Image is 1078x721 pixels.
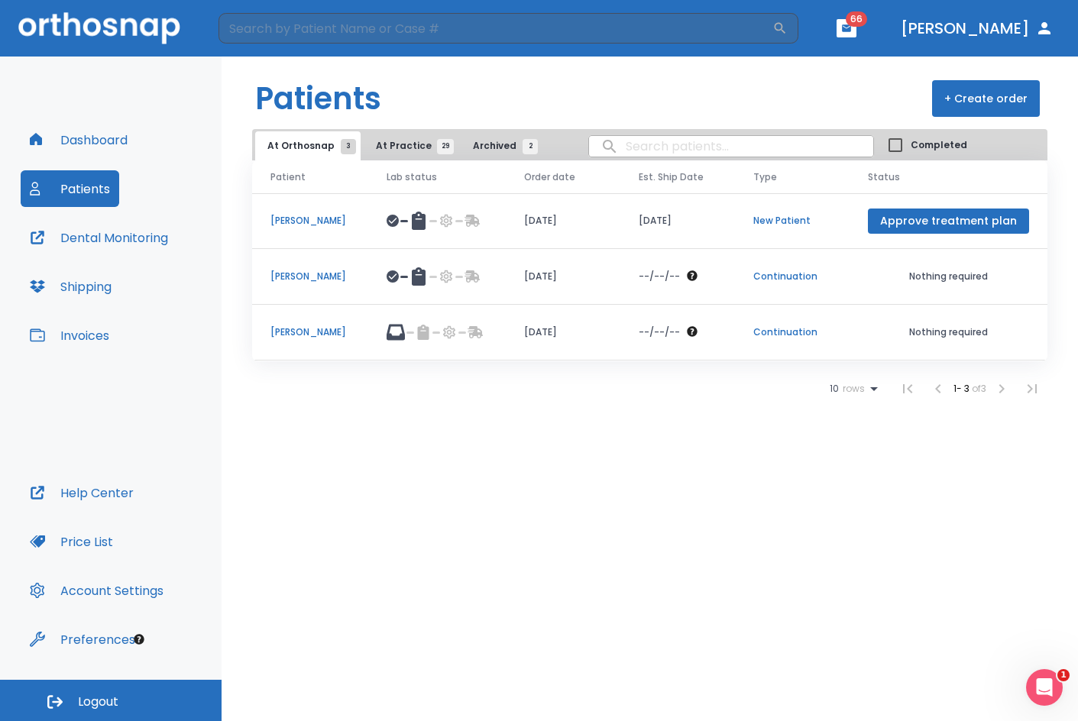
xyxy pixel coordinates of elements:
button: Dental Monitoring [21,219,177,256]
p: [PERSON_NAME] [270,270,350,283]
span: 10 [830,383,839,394]
span: Est. Ship Date [639,170,704,184]
span: 1 - 3 [953,382,972,395]
span: At Practice [376,139,445,153]
button: Dashboard [21,121,137,158]
span: of 3 [972,382,986,395]
p: Continuation [753,325,831,339]
div: Tooltip anchor [132,632,146,646]
div: The date will be available after approving treatment plan [639,270,717,283]
span: 29 [437,139,454,154]
span: Completed [911,138,967,152]
p: [PERSON_NAME] [270,214,350,228]
td: [DATE] [506,193,620,249]
button: Patients [21,170,119,207]
p: Continuation [753,270,831,283]
span: Archived [473,139,530,153]
span: Logout [78,694,118,710]
div: The date will be available after approving treatment plan [639,325,717,339]
td: [DATE] [506,305,620,360]
input: search [589,131,873,161]
span: 1 [1057,669,1070,681]
button: Account Settings [21,572,173,609]
div: tabs [255,131,545,160]
h1: Patients [255,76,381,121]
button: Help Center [21,474,143,511]
p: [PERSON_NAME] [270,325,350,339]
span: Order date [524,170,575,184]
button: Invoices [21,317,118,354]
span: Patient [270,170,306,184]
p: --/--/-- [639,270,680,283]
img: Orthosnap [18,12,180,44]
td: [DATE] [506,249,620,305]
span: Type [753,170,777,184]
button: [PERSON_NAME] [895,15,1060,42]
input: Search by Patient Name or Case # [219,13,772,44]
button: Preferences [21,621,144,658]
p: Nothing required [868,325,1029,339]
button: Approve treatment plan [868,209,1029,234]
td: [DATE] [620,193,735,249]
span: 3 [341,139,356,154]
button: Shipping [21,268,121,305]
p: --/--/-- [639,325,680,339]
span: Status [868,170,900,184]
p: Nothing required [868,270,1029,283]
iframe: Intercom live chat [1026,669,1063,706]
span: 66 [846,11,867,27]
span: At Orthosnap [267,139,348,153]
span: rows [839,383,865,394]
button: Price List [21,523,122,560]
span: Lab status [387,170,437,184]
p: New Patient [753,214,831,228]
span: 2 [523,139,538,154]
button: + Create order [932,80,1040,117]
